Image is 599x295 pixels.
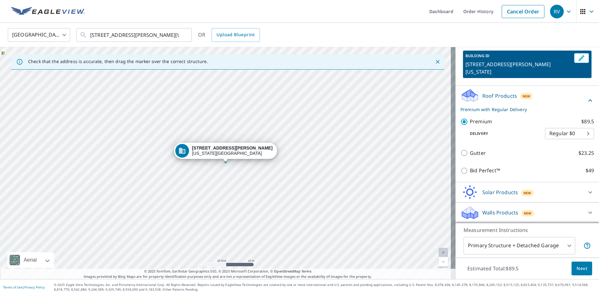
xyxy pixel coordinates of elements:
[192,145,272,150] strong: [STREET_ADDRESS][PERSON_NAME]
[482,189,518,196] p: Solar Products
[198,28,260,42] div: OR
[460,106,587,113] p: Premium with Regular Delivery
[90,26,179,44] input: Search by address or latitude-longitude
[574,53,589,63] button: Edit building 1
[192,145,272,156] div: [US_STATE][GEOGRAPHIC_DATA]
[22,252,39,268] div: Aerial
[462,262,524,275] p: Estimated Total: $89.5
[212,28,260,42] a: Upload Blueprint
[217,31,255,39] span: Upload Blueprint
[464,237,575,254] div: Primary Structure + Detached Garage
[301,269,312,273] a: Terms
[7,252,54,268] div: Aerial
[470,167,500,175] p: Bid Perfect™
[24,285,45,289] a: Privacy Policy
[470,149,486,157] p: Gutter
[502,5,544,18] a: Cancel Order
[524,190,531,195] span: New
[3,285,45,289] p: |
[545,125,594,142] div: Regular $0
[460,131,545,136] p: Delivery
[550,5,564,18] div: RV
[434,58,442,66] button: Close
[11,7,85,16] img: EV Logo
[524,211,532,216] span: New
[8,26,70,44] div: [GEOGRAPHIC_DATA]
[3,285,22,289] a: Terms of Use
[460,205,594,220] div: Walls ProductsNew
[54,283,596,292] p: © 2025 Eagle View Technologies, Inc. and Pictometry International Corp. All Rights Reserved. Repo...
[482,92,517,100] p: Roof Products
[465,61,572,76] p: [STREET_ADDRESS][PERSON_NAME][US_STATE]
[581,118,594,125] p: $89.5
[465,53,489,58] p: BUILDING ID
[174,143,277,162] div: Dropped pin, building 1, Commercial property, 2185 Adam Clayton Powell Jr Blvd New York, NY 10027
[523,94,530,99] span: New
[274,269,300,273] a: OpenStreetMap
[482,209,518,216] p: Walls Products
[144,269,312,274] span: © 2025 TomTom, Earthstar Geographics SIO, © 2025 Microsoft Corporation, ©
[464,226,591,234] p: Measurement Instructions
[28,59,208,64] p: Check that the address is accurate, then drag the marker over the correct structure.
[583,242,591,249] span: Your report will include the primary structure and a detached garage if one exists.
[586,167,594,175] p: $49
[470,118,492,125] p: Premium
[578,149,594,157] p: $23.25
[577,265,587,273] span: Next
[460,185,594,200] div: Solar ProductsNew
[572,262,592,276] button: Next
[439,248,448,257] a: Current Level 20, Zoom In Disabled
[439,257,448,267] a: Current Level 20, Zoom Out
[460,88,594,113] div: Roof ProductsNewPremium with Regular Delivery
